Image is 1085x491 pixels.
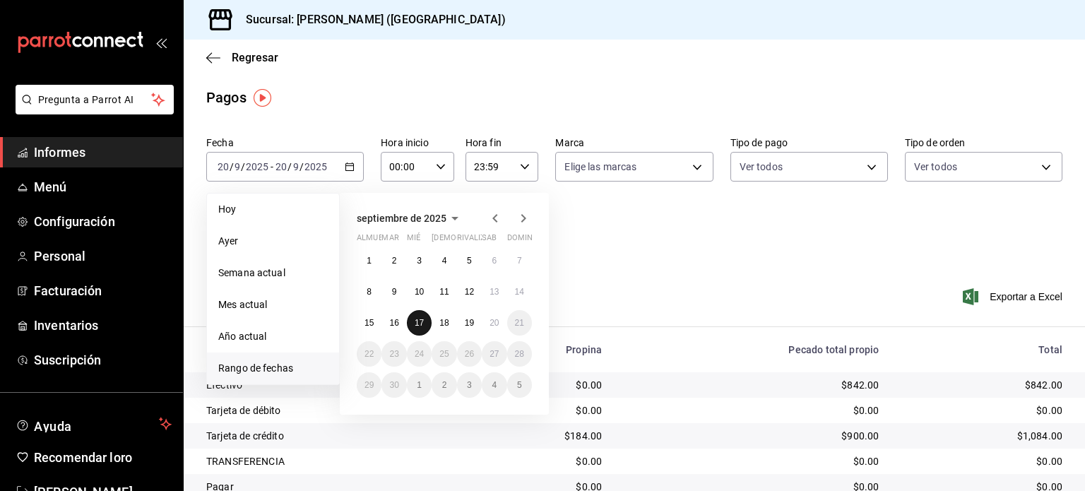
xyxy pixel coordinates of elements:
[990,291,1062,302] font: Exportar a Excel
[206,89,247,106] font: Pagos
[304,161,328,172] input: ----
[517,256,522,266] abbr: 7 de septiembre de 2025
[515,318,524,328] abbr: 21 de septiembre de 2025
[841,430,879,442] font: $900.00
[230,161,234,172] font: /
[10,102,174,117] a: Pregunta a Parrot AI
[576,456,602,467] font: $0.00
[439,318,449,328] font: 18
[34,145,85,160] font: Informes
[492,256,497,266] abbr: 6 de septiembre de 2025
[467,256,472,266] abbr: 5 de septiembre de 2025
[417,256,422,266] font: 3
[442,256,447,266] abbr: 4 de septiembre de 2025
[407,372,432,398] button: 1 de octubre de 2025
[482,341,506,367] button: 27 de septiembre de 2025
[788,344,879,355] font: Pecado total propio
[392,287,397,297] abbr: 9 de septiembre de 2025
[357,210,463,227] button: septiembre de 2025
[357,213,446,224] font: septiembre de 2025
[217,161,230,172] input: --
[432,279,456,304] button: 11 de septiembre de 2025
[492,380,497,390] font: 4
[407,233,420,242] font: mié
[439,349,449,359] font: 25
[507,310,532,336] button: 21 de septiembre de 2025
[515,287,524,297] font: 14
[490,349,499,359] abbr: 27 de septiembre de 2025
[381,279,406,304] button: 9 de septiembre de 2025
[392,287,397,297] font: 9
[407,279,432,304] button: 10 de septiembre de 2025
[34,214,115,229] font: Configuración
[507,341,532,367] button: 28 de septiembre de 2025
[482,372,506,398] button: 4 de octubre de 2025
[389,380,398,390] font: 30
[206,379,242,391] font: Efectivo
[1017,430,1062,442] font: $1,084.00
[206,456,285,467] font: TRANSFERENCIA
[439,318,449,328] abbr: 18 de septiembre de 2025
[206,405,281,416] font: Tarjeta de débito
[853,456,879,467] font: $0.00
[515,349,524,359] font: 28
[407,341,432,367] button: 24 de septiembre de 2025
[490,318,499,328] abbr: 20 de septiembre de 2025
[730,137,788,148] font: Tipo de pago
[389,349,398,359] font: 23
[381,248,406,273] button: 2 de septiembre de 2025
[407,233,420,248] abbr: miércoles
[357,233,398,242] font: almuerzo
[432,341,456,367] button: 25 de septiembre de 2025
[492,256,497,266] font: 6
[1038,344,1062,355] font: Total
[465,349,474,359] font: 26
[218,331,266,342] font: Año actual
[515,349,524,359] abbr: 28 de septiembre de 2025
[507,279,532,304] button: 14 de septiembre de 2025
[482,248,506,273] button: 6 de septiembre de 2025
[457,341,482,367] button: 26 de septiembre de 2025
[381,372,406,398] button: 30 de septiembre de 2025
[914,161,957,172] font: Ver todos
[364,380,374,390] font: 29
[241,161,245,172] font: /
[457,233,496,248] abbr: viernes
[490,287,499,297] abbr: 13 de septiembre de 2025
[457,310,482,336] button: 19 de septiembre de 2025
[34,419,72,434] font: Ayuda
[34,179,67,194] font: Menú
[357,248,381,273] button: 1 de septiembre de 2025
[218,267,285,278] font: Semana actual
[432,310,456,336] button: 18 de septiembre de 2025
[853,405,879,416] font: $0.00
[364,349,374,359] abbr: 22 de septiembre de 2025
[292,161,300,172] input: --
[206,430,284,442] font: Tarjeta de crédito
[465,287,474,297] font: 12
[271,161,273,172] font: -
[357,279,381,304] button: 8 de septiembre de 2025
[465,318,474,328] font: 19
[34,283,102,298] font: Facturación
[364,318,374,328] abbr: 15 de septiembre de 2025
[367,256,372,266] abbr: 1 de septiembre de 2025
[490,318,499,328] font: 20
[155,37,167,48] button: abrir_cajón_menú
[442,256,447,266] font: 4
[357,341,381,367] button: 22 de septiembre de 2025
[218,299,267,310] font: Mes actual
[417,256,422,266] abbr: 3 de septiembre de 2025
[38,94,134,105] font: Pregunta a Parrot AI
[206,137,234,148] font: Fecha
[392,256,397,266] font: 2
[467,256,472,266] font: 5
[381,310,406,336] button: 16 de septiembre de 2025
[16,85,174,114] button: Pregunta a Parrot AI
[389,349,398,359] abbr: 23 de septiembre de 2025
[300,161,304,172] font: /
[357,310,381,336] button: 15 de septiembre de 2025
[905,137,966,148] font: Tipo de orden
[1036,405,1062,416] font: $0.00
[490,349,499,359] font: 27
